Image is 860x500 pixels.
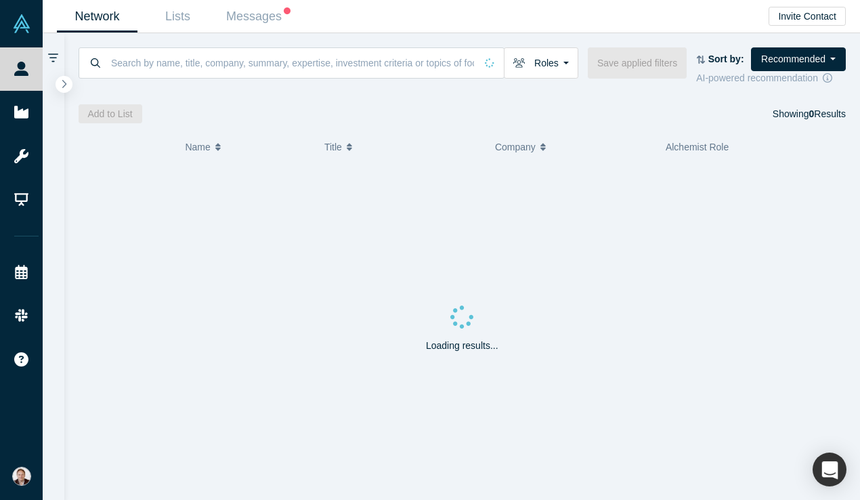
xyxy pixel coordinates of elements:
[57,1,137,33] a: Network
[773,104,846,123] div: Showing
[809,108,815,119] strong: 0
[12,467,31,486] img: Alex Shevelenko's Account
[495,133,651,161] button: Company
[218,1,299,33] a: Messages
[708,54,744,64] strong: Sort by:
[324,133,342,161] span: Title
[809,108,846,119] span: Results
[185,133,310,161] button: Name
[137,1,218,33] a: Lists
[185,133,210,161] span: Name
[110,47,475,79] input: Search by name, title, company, summary, expertise, investment criteria or topics of focus
[666,142,729,152] span: Alchemist Role
[769,7,846,26] button: Invite Contact
[426,339,498,353] p: Loading results...
[504,47,578,79] button: Roles
[495,133,536,161] span: Company
[324,133,481,161] button: Title
[696,71,846,85] div: AI-powered recommendation
[79,104,142,123] button: Add to List
[751,47,846,71] button: Recommended
[588,47,687,79] button: Save applied filters
[12,14,31,33] img: Alchemist Vault Logo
